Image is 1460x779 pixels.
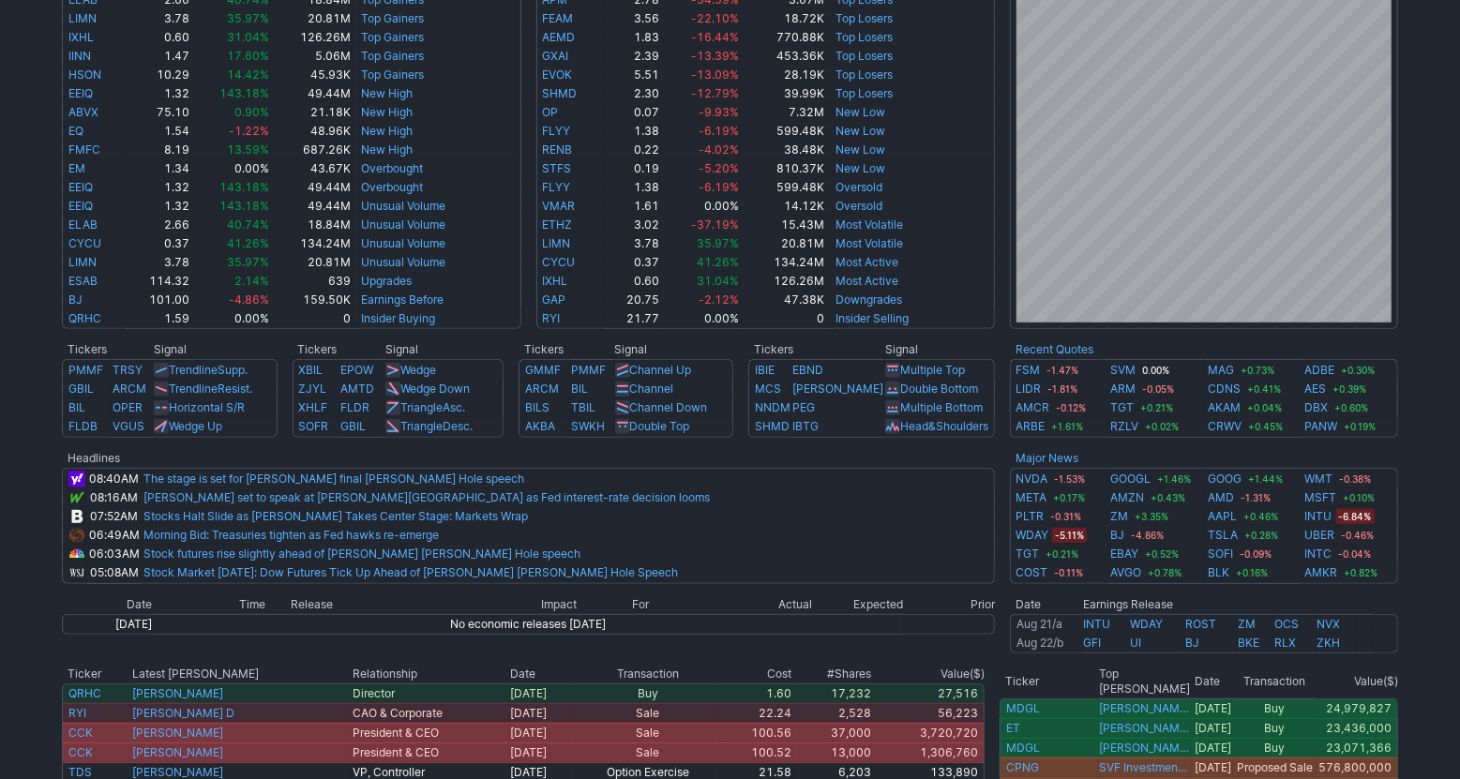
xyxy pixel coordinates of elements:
[1208,563,1229,582] a: BLK
[525,400,549,414] a: BILS
[741,197,825,216] td: 14.12K
[125,66,190,84] td: 10.29
[443,419,473,433] span: Desc.
[270,66,352,84] td: 45.93K
[660,197,741,216] td: 0.00%
[1317,617,1340,631] a: NVX
[270,197,352,216] td: 49.44M
[692,217,740,232] span: -37.19%
[361,142,413,157] a: New High
[1016,488,1046,507] a: META
[400,382,470,396] a: Wedge Down
[1111,361,1136,380] a: SVM
[1111,526,1125,545] a: BJ
[143,565,678,579] a: Stock Market [DATE]: Dow Futures Tick Up Ahead of [PERSON_NAME] [PERSON_NAME] Hole Speech
[700,180,740,194] span: -6.19%
[361,217,445,232] a: Unusual Volume
[113,400,143,414] a: OPER
[227,217,269,232] span: 40.74%
[68,255,97,269] a: LIMN
[741,178,825,197] td: 599.48K
[113,419,144,433] a: VGUS
[741,159,825,178] td: 810.37K
[792,382,883,396] a: [PERSON_NAME]
[700,124,740,138] span: -6.19%
[1111,417,1139,436] a: RZLV
[700,142,740,157] span: -4.02%
[1317,636,1340,650] a: ZKH
[604,216,660,234] td: 3.02
[604,253,660,272] td: 0.37
[1016,380,1041,398] a: LIDR
[1016,636,1063,650] a: Aug 22/b
[692,86,740,100] span: -12.79%
[525,419,555,433] a: AKBA
[219,86,269,100] span: 143.18%
[1208,507,1237,526] a: AAPL
[340,419,366,433] a: GBIL
[169,400,245,414] a: Horizontal S/R
[1006,760,1039,774] a: CPNG
[1016,451,1078,465] b: Major News
[113,363,143,377] a: TRSY
[571,363,606,377] a: PMMF
[1099,760,1190,775] a: SVF Investments (UK) Ltd
[1099,721,1190,736] a: [PERSON_NAME] L
[1016,361,1040,380] a: FSM
[361,274,412,288] a: Upgrades
[68,765,92,779] a: TDS
[1305,380,1327,398] a: AES
[1084,617,1111,631] a: INTU
[700,161,740,175] span: -5.20%
[1016,507,1044,526] a: PLTR
[1238,636,1259,650] a: BKE
[132,686,223,700] a: [PERSON_NAME]
[543,124,571,138] a: FLYY
[361,199,445,213] a: Unusual Volume
[169,363,248,377] a: TrendlineSupp.
[543,142,573,157] a: RENB
[270,103,352,122] td: 21.18K
[543,49,569,63] a: GXAI
[125,253,190,272] td: 3.78
[543,199,576,213] a: VMAR
[604,234,660,253] td: 3.78
[571,419,605,433] a: SWKH
[900,382,978,396] a: Double Bottom
[68,67,101,82] a: HSON
[1111,507,1129,526] a: ZM
[340,382,374,396] a: AMTD
[361,11,424,25] a: Top Gainers
[1099,741,1190,756] a: [PERSON_NAME] BROS. ADVISORS LP
[543,105,559,119] a: OP
[1305,398,1329,417] a: DBX
[1185,636,1199,650] a: BJ
[361,161,423,175] a: Overbought
[741,216,825,234] td: 15.43M
[68,180,93,194] a: EEIQ
[400,419,473,433] a: TriangleDesc.
[835,180,882,194] a: Oversold
[299,382,327,396] a: ZJYL
[143,509,528,523] a: Stocks Halt Slide as [PERSON_NAME] Takes Center Stage: Markets Wrap
[143,490,710,504] a: [PERSON_NAME] set to speak at [PERSON_NAME][GEOGRAPHIC_DATA] as Fed interest-rate decision looms
[227,142,269,157] span: 13.59%
[1275,617,1300,631] a: OCS
[125,103,190,122] td: 75.10
[1208,488,1234,507] a: AMD
[219,180,269,194] span: 143.18%
[361,255,445,269] a: Unusual Volume
[741,141,825,159] td: 38.48K
[132,765,223,779] a: [PERSON_NAME]
[692,67,740,82] span: -13.09%
[1238,617,1256,631] a: ZM
[1275,636,1297,650] a: RLX
[299,419,329,433] a: SOFR
[835,217,903,232] a: Most Volatile
[1111,398,1135,417] a: TGT
[169,419,222,433] a: Wedge Up
[227,236,269,250] span: 41.26%
[900,419,988,433] a: Head&Shoulders
[125,272,190,291] td: 114.32
[361,236,445,250] a: Unusual Volume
